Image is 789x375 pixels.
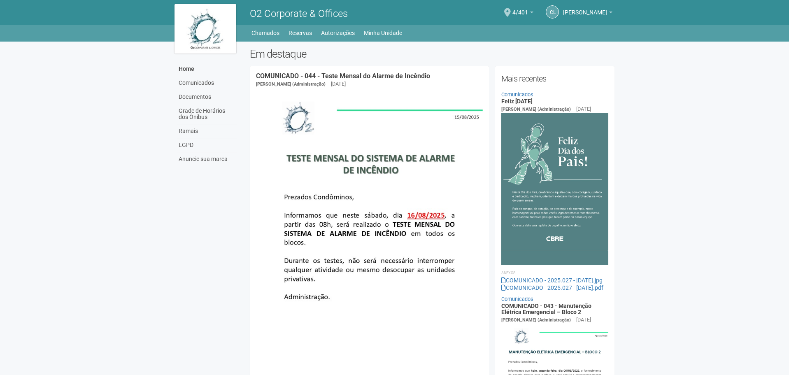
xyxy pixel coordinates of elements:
a: COMUNICADO - 2025.027 - [DATE].jpg [501,277,603,284]
a: [PERSON_NAME] [563,10,612,17]
div: [DATE] [331,80,346,88]
span: 4/401 [512,1,528,16]
a: LGPD [177,138,237,152]
a: Home [177,62,237,76]
span: [PERSON_NAME] (Administração) [501,107,571,112]
h2: Em destaque [250,48,615,60]
li: Anexos [501,269,609,277]
a: Comunicados [501,91,533,98]
a: Feliz [DATE] [501,98,533,105]
span: O2 Corporate & Offices [250,8,348,19]
a: Anuncie sua marca [177,152,237,166]
img: COMUNICADO%20-%202025.027%20-%20Dia%20dos%20Pais.jpg [501,113,609,265]
img: logo.jpg [175,4,236,54]
a: COMUNICADO - 2025.027 - [DATE].pdf [501,284,603,291]
a: 4/401 [512,10,533,17]
a: Comunicados [177,76,237,90]
span: [PERSON_NAME] (Administração) [256,82,326,87]
a: COMUNICADO - 043 - Manutenção Elétrica Emergencial – Bloco 2 [501,303,591,315]
a: Ramais [177,124,237,138]
span: Claudia Luíza Soares de Castro [563,1,607,16]
a: Chamados [251,27,279,39]
a: Documentos [177,90,237,104]
a: Grade de Horários dos Ônibus [177,104,237,124]
a: CL [546,5,559,19]
h2: Mais recentes [501,72,609,85]
a: Reservas [289,27,312,39]
div: [DATE] [576,316,591,324]
a: Minha Unidade [364,27,402,39]
div: [DATE] [576,105,591,113]
a: Autorizações [321,27,355,39]
a: COMUNICADO - 044 - Teste Mensal do Alarme de Incêndio [256,72,430,80]
a: Comunicados [501,296,533,302]
span: [PERSON_NAME] (Administração) [501,317,571,323]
